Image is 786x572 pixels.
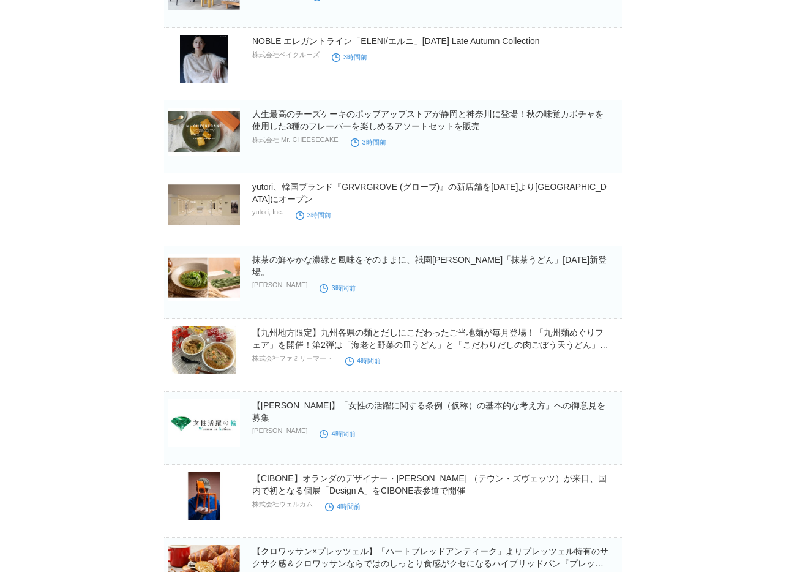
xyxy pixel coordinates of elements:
p: 株式会社ウェルカム [252,500,313,509]
img: NOBLE エレガントライン「ELENI/エルニ」2025 Late Autumn Collection [168,35,240,83]
img: 人生最高のチーズケーキのポップアップストアが静岡と神奈川に登場！秋の味覚カボチャを使用した3種のフレーバーを楽しめるアソートセットを販売 [168,108,240,156]
p: 株式会社ファミリーマート [252,354,333,363]
img: yutori、韓国ブランド『GRVRGROVE (グローブ)』の新店舗を11/1(土)より名古屋PARCOにオープン [168,181,240,228]
a: 【CIBONE】オランダのデザイナー・[PERSON_NAME] （テウン・ズヴェッツ）が来日、国内で初となる個展「Design A」をCIBONE表参道で開催 [252,473,607,495]
p: 株式会社 Mr. CHEESECAKE [252,135,339,145]
time: 3時間前 [351,138,386,146]
a: 人生最高のチーズケーキのポップアップストアが静岡と神奈川に登場！秋の味覚カボチャを使用した3種のフレーバーを楽しめるアソートセットを販売 [252,109,604,131]
time: 3時間前 [332,53,367,61]
a: 【九州地方限定】九州各県の麺とだしにこだわったご当地麺が毎月登場！「九州麺めぐりフェア」を開催！第2弾は「海老と野菜の皿うどん」と「こだわりだしの肉ごぼう天うどん」の2種類を[DATE]より発売 [252,328,608,362]
time: 4時間前 [345,357,381,364]
img: 【九州地方限定】九州各県の麺とだしにこだわったご当地麺が毎月登場！「九州麺めぐりフェア」を開催！第2弾は「海老と野菜の皿うどん」と「こだわりだしの肉ごぼう天うどん」の2種類を10月14日（火）より発売 [168,326,240,374]
img: 抹茶の鮮やかな濃緑と風味をそのままに、祇園辻利「抹茶うどん」2025年10月15日（水）新登場。 [168,254,240,301]
time: 3時間前 [296,211,331,219]
time: 3時間前 [320,284,355,292]
p: [PERSON_NAME] [252,427,307,434]
p: yutori, Inc. [252,208,283,216]
a: NOBLE エレガントライン「ELENI/エルニ」[DATE] Late Autumn Collection [252,36,540,46]
a: 【[PERSON_NAME]】「女性の活躍に関する条例（仮称）の基本的な考え方」への御意見を募集 [252,401,605,423]
a: yutori、韓国ブランド『GRVRGROVE (グローブ)』の新店舗を[DATE]より[GEOGRAPHIC_DATA]にオープン [252,182,607,204]
p: [PERSON_NAME] [252,281,307,288]
img: 【東京都】「女性の活躍に関する条例（仮称）の基本的な考え方」への御意見を募集 [168,399,240,447]
a: 抹茶の鮮やかな濃緑と風味をそのままに、祇園[PERSON_NAME]「抹茶うどん」[DATE]新登場。 [252,255,607,277]
time: 4時間前 [320,430,355,437]
p: 株式会社ベイクルーズ [252,50,320,59]
img: 【CIBONE】オランダのデザイナー・Teun Zwets （テウン・ズヴェッツ）が来日、国内で初となる個展「Design A」をCIBONE表参道で開催 [168,472,240,520]
time: 4時間前 [325,503,361,510]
